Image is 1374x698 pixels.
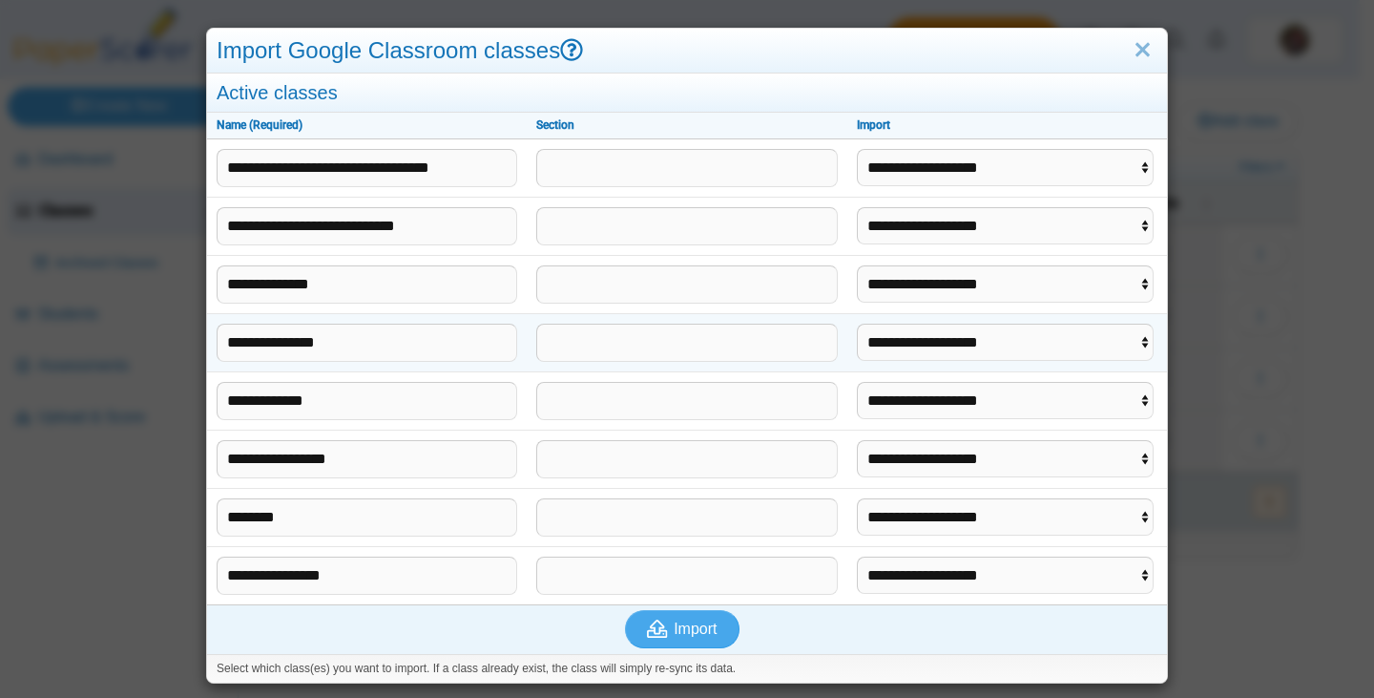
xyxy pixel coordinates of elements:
a: Close [1128,34,1157,67]
th: Name (Required) [207,113,527,139]
th: Import [847,113,1167,139]
div: Active classes [207,74,1167,113]
div: Select which class(es) you want to import. If a class already exist, the class will simply re-syn... [207,654,1167,683]
div: Import Google Classroom classes [207,29,1167,74]
th: Section [527,113,846,139]
button: Import [625,610,739,648]
span: Import [674,621,717,637]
